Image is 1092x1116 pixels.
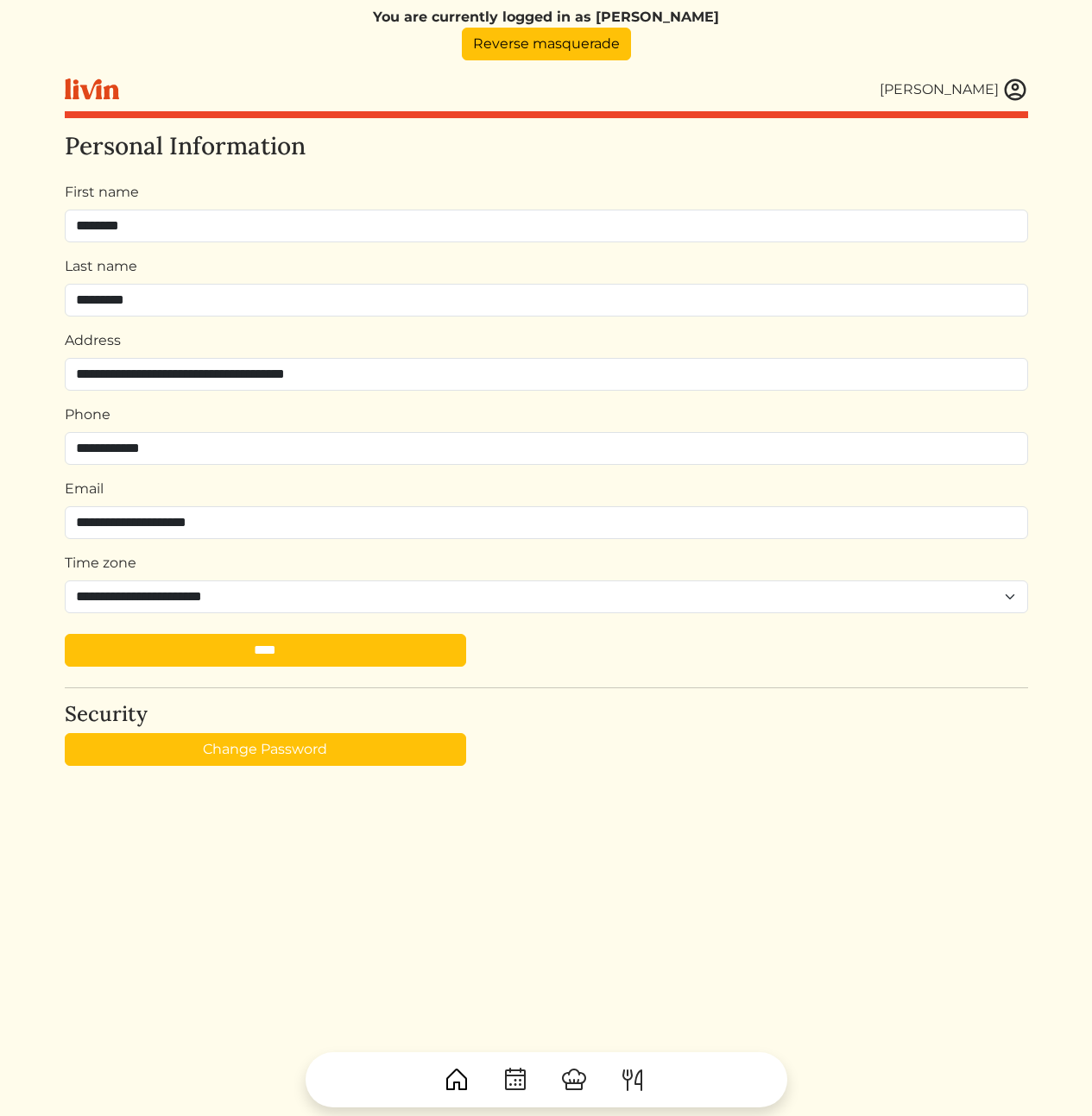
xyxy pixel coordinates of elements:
[65,182,139,203] label: First name
[65,330,121,351] label: Address
[65,702,1028,727] h4: Security
[65,553,136,574] label: Time zone
[462,28,631,60] a: Reverse masquerade
[65,132,1028,161] h3: Personal Information
[880,79,999,100] div: [PERSON_NAME]
[560,1066,588,1094] img: ChefHat-a374fb509e4f37eb0702ca99f5f64f3b6956810f32a249b33092029f8484b388.svg
[502,1066,529,1094] img: CalendarDots-5bcf9d9080389f2a281d69619e1c85352834be518fbc73d9501aef674afc0d57.svg
[443,1066,470,1094] img: House-9bf13187bcbb5817f509fe5e7408150f90897510c4275e13d0d5fca38e0b5951.svg
[1002,77,1028,103] img: user_account-e6e16d2ec92f44fc35f99ef0dc9cddf60790bfa021a6ecb1c896eb5d2907b31c.svg
[619,1066,647,1094] img: ForkKnife-55491504ffdb50bab0c1e09e7649658475375261d09fd45db06cec23bce548bf.svg
[65,256,137,277] label: Last name
[65,404,110,425] label: Phone
[65,479,104,499] label: Email
[65,733,466,766] a: Change Password
[65,78,119,100] img: livin-logo-a0d97d1a881af30f6274990eb6222085a2533c92bbd1e4f22c21b4f0d0e3210c.svg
